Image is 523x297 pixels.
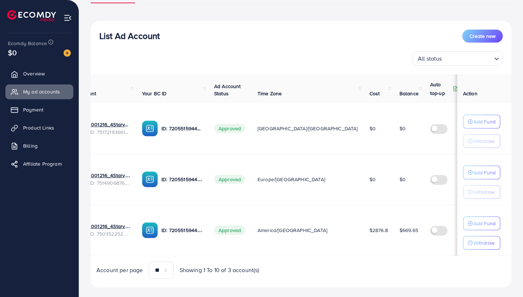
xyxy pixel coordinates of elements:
[474,188,494,196] p: Withdraw
[5,157,73,171] a: Affiliate Program
[23,70,45,77] span: Overview
[463,115,500,128] button: Add Fund
[7,10,56,21] img: logo
[89,121,130,136] div: <span class='underline'>1001216_4Starventure + Japan_1750239040064</span></br>7517219366149210113
[5,139,73,153] a: Billing
[5,121,73,135] a: Product Links
[180,266,259,274] span: Showing 1 To 10 of 3 account(s)
[369,90,380,97] span: Cost
[463,185,500,199] button: Withdraw
[258,125,358,132] span: [GEOGRAPHIC_DATA]/[GEOGRAPHIC_DATA]
[474,219,496,228] p: Add Fund
[463,134,500,148] button: Withdraw
[161,124,203,133] p: ID: 7205515944947466242
[492,265,518,292] iframe: Chat
[8,40,47,47] span: Ecomdy Balance
[96,266,143,274] span: Account per page
[399,227,418,234] span: $669.65
[142,121,158,136] img: ic-ba-acc.ded83a64.svg
[412,51,503,66] div: Search for option
[89,230,130,237] span: ID: 7503522527042830343
[463,217,500,230] button: Add Fund
[416,53,444,64] span: All status
[258,176,325,183] span: Europe/[GEOGRAPHIC_DATA]
[89,172,130,187] div: <span class='underline'>1001216_4Starventure_UK_1749700809732</span></br>7514906876002484231
[430,80,451,97] p: Auto top-up
[474,137,494,145] p: Withdraw
[474,117,496,126] p: Add Fund
[369,125,376,132] span: $0
[470,32,496,40] span: Create new
[89,179,130,187] span: ID: 7514906876002484231
[474,239,494,247] p: Withdraw
[258,227,327,234] span: America/[GEOGRAPHIC_DATA]
[462,30,503,43] button: Create new
[89,121,130,128] a: 1001216_4Starventure + [GEOGRAPHIC_DATA]
[5,66,73,81] a: Overview
[258,90,282,97] span: Time Zone
[399,90,419,97] span: Balance
[142,171,158,187] img: ic-ba-acc.ded83a64.svg
[5,102,73,117] a: Payment
[214,124,245,133] span: Approved
[142,222,158,238] img: ic-ba-acc.ded83a64.svg
[5,84,73,99] a: My ad accounts
[444,52,491,64] input: Search for option
[463,166,500,179] button: Add Fund
[23,142,38,149] span: Billing
[369,176,376,183] span: $0
[23,106,43,113] span: Payment
[89,128,130,136] span: ID: 7517219366149210113
[399,125,406,132] span: $0
[214,83,241,97] span: Ad Account Status
[161,175,203,184] p: ID: 7205515944947466242
[99,31,160,41] h3: List Ad Account
[89,223,130,237] div: <span class='underline'>1001216_4Starventure_1747050232857</span></br>7503522527042830343
[89,223,130,230] a: 1001216_4Starventure_1747050232857
[64,49,71,57] img: image
[369,227,388,234] span: $2876.8
[64,14,72,22] img: menu
[474,168,496,177] p: Add Fund
[214,175,245,184] span: Approved
[23,160,62,167] span: Affiliate Program
[142,90,167,97] span: Your BC ID
[89,172,130,179] a: 1001216_4Starventure_UK_1749700809732
[463,90,477,97] span: Action
[5,46,19,60] span: $0
[399,176,406,183] span: $0
[23,88,60,95] span: My ad accounts
[161,226,203,235] p: ID: 7205515944947466242
[463,236,500,250] button: Withdraw
[214,226,245,235] span: Approved
[23,124,54,131] span: Product Links
[70,90,96,97] span: Ad Account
